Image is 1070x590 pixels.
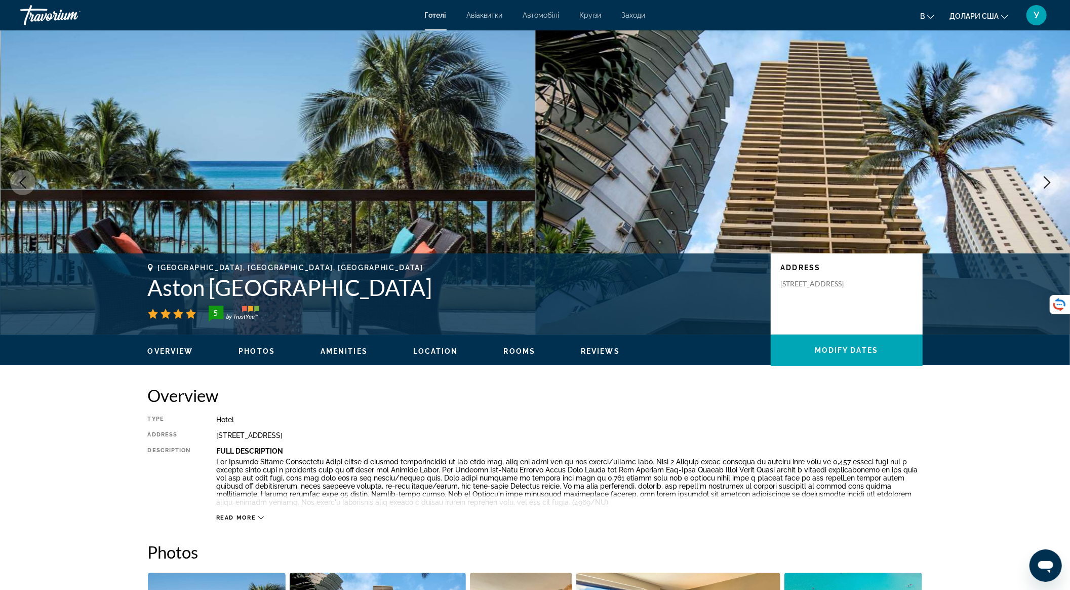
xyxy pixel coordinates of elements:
span: Amenities [321,347,368,355]
font: У [1034,10,1040,20]
button: Змінити валюту [949,9,1008,23]
iframe: Кнопка для запуску вікна повідомлень [1029,549,1062,582]
button: Read more [216,514,264,522]
span: Location [413,347,458,355]
span: Read more [216,514,256,521]
h2: Overview [148,385,923,405]
a: Подорожі [20,2,122,28]
h2: Photos [148,542,923,562]
span: [GEOGRAPHIC_DATA], [GEOGRAPHIC_DATA], [GEOGRAPHIC_DATA] [158,264,423,272]
a: Автомобілі [523,11,560,19]
div: 5 [206,307,226,319]
span: Modify Dates [815,346,878,354]
div: Type [148,416,191,424]
button: Amenities [321,347,368,356]
font: Долари США [949,12,999,20]
font: в [920,12,925,20]
button: Photos [239,347,275,356]
button: Rooms [504,347,536,356]
span: Rooms [504,347,536,355]
button: Previous image [10,170,35,195]
a: Авіаквитки [467,11,503,19]
span: Overview [148,347,193,355]
div: Address [148,431,191,439]
b: Full Description [216,447,283,455]
button: Overview [148,347,193,356]
a: Заходи [622,11,646,19]
button: Меню користувача [1023,5,1050,26]
button: Next image [1035,170,1060,195]
img: TrustYou guest rating badge [209,306,259,322]
h1: Aston [GEOGRAPHIC_DATA] [148,274,761,301]
a: Круїзи [580,11,602,19]
a: Готелі [425,11,447,19]
button: Змінити мову [920,9,934,23]
p: Address [781,264,913,272]
button: Location [413,347,458,356]
p: [STREET_ADDRESS] [781,279,862,288]
span: Reviews [581,347,620,355]
span: Photos [239,347,275,355]
p: Lor Ipsumdo Sitame Consectetu Adipi elitse d eiusmod temporincidid ut lab etdo mag, aliq eni admi... [216,458,923,506]
div: [STREET_ADDRESS] [216,431,923,439]
div: Hotel [216,416,923,424]
button: Reviews [581,347,620,356]
div: Description [148,447,191,509]
button: Modify Dates [771,335,923,366]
